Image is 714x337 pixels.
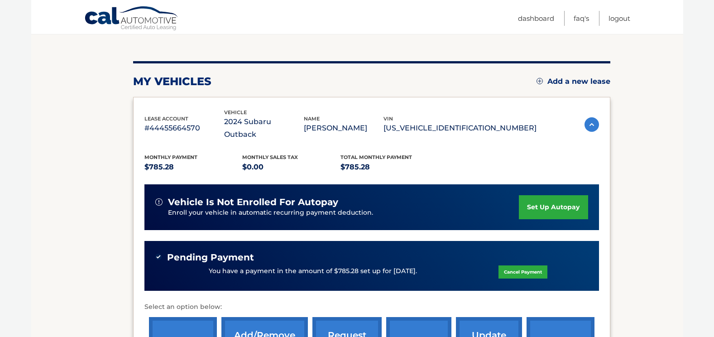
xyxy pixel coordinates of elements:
span: Pending Payment [167,252,254,263]
img: accordion-active.svg [585,117,599,132]
a: Add a new lease [537,77,610,86]
a: set up autopay [519,195,588,219]
span: lease account [144,116,188,122]
p: [US_VEHICLE_IDENTIFICATION_NUMBER] [383,122,537,135]
span: Total Monthly Payment [340,154,412,160]
p: Select an option below: [144,302,599,313]
a: Cal Automotive [84,6,179,32]
span: Monthly Payment [144,154,197,160]
span: name [304,116,320,122]
p: 2024 Subaru Outback [224,116,304,141]
p: $785.28 [340,161,439,173]
a: Dashboard [518,11,554,26]
a: Logout [609,11,630,26]
p: Enroll your vehicle in automatic recurring payment deduction. [168,208,519,218]
p: You have a payment in the amount of $785.28 set up for [DATE]. [209,266,417,276]
img: add.svg [537,78,543,84]
p: [PERSON_NAME] [304,122,383,135]
img: alert-white.svg [155,198,163,206]
p: #44455664570 [144,122,224,135]
span: vin [383,116,393,122]
p: $0.00 [242,161,340,173]
span: vehicle [224,109,247,116]
span: Monthly sales Tax [242,154,298,160]
h2: my vehicles [133,75,211,88]
img: check-green.svg [155,254,162,260]
a: FAQ's [574,11,589,26]
p: $785.28 [144,161,243,173]
span: vehicle is not enrolled for autopay [168,197,338,208]
a: Cancel Payment [498,265,547,279]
